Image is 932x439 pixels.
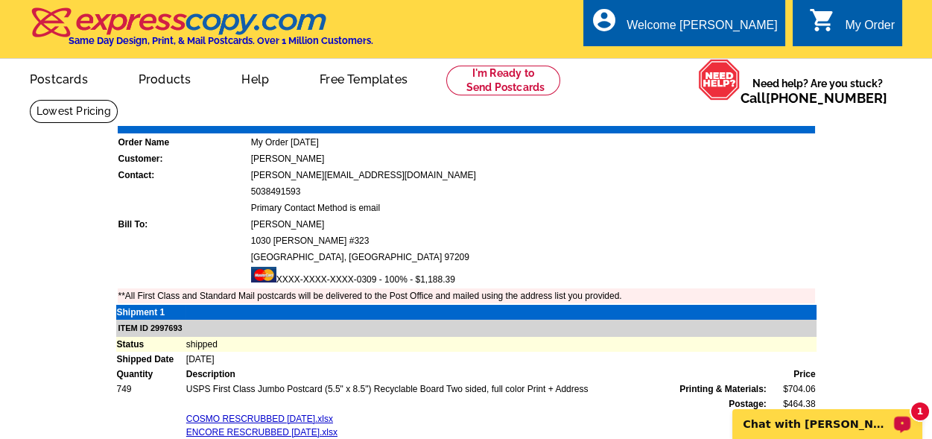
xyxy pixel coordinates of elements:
a: Free Templates [296,60,431,95]
i: account_circle [591,7,618,34]
td: [PERSON_NAME][EMAIL_ADDRESS][DOMAIN_NAME] [250,168,815,183]
h4: Same Day Design, Print, & Mail Postcards. Over 1 Million Customers. [69,35,373,46]
td: $704.06 [767,382,817,397]
td: Contact: [118,168,249,183]
td: 1030 [PERSON_NAME] #323 [250,233,815,248]
img: mast.gif [251,267,276,282]
td: Shipment 1 [116,305,186,320]
td: [PERSON_NAME] [250,217,815,232]
div: My Order [845,19,895,40]
td: shipped [186,337,817,352]
td: 5038491593 [250,184,815,199]
a: [PHONE_NUMBER] [766,90,887,106]
img: help [698,59,741,101]
td: Customer: [118,151,249,166]
td: Description [186,367,767,382]
iframe: LiveChat chat widget [723,392,932,439]
i: shopping_cart [809,7,836,34]
td: My Order [DATE] [250,135,815,150]
td: Quantity [116,367,186,382]
td: [GEOGRAPHIC_DATA], [GEOGRAPHIC_DATA] 97209 [250,250,815,265]
td: [DATE] [186,352,817,367]
td: XXXX-XXXX-XXXX-0309 - 100% - $1,188.39 [250,266,815,287]
td: Primary Contact Method is email [250,200,815,215]
td: Shipped Date [116,352,186,367]
td: Bill To: [118,217,249,232]
a: ENCORE RESCRUBBED [DATE].xlsx [186,427,337,438]
a: COSMO RESCRUBBED [DATE].xlsx [186,414,333,424]
span: Printing & Materials: [679,382,767,396]
td: ITEM ID 2997693 [116,320,817,337]
a: Postcards [6,60,112,95]
td: Price [767,367,817,382]
td: **All First Class and Standard Mail postcards will be delivered to the Post Office and mailed usi... [118,288,815,303]
td: 749 [116,382,186,397]
div: Welcome [PERSON_NAME] [627,19,777,40]
a: Products [115,60,215,95]
span: Need help? Are you stuck? [741,76,895,106]
td: Status [116,337,186,352]
a: Same Day Design, Print, & Mail Postcards. Over 1 Million Customers. [30,18,373,46]
a: Help [218,60,293,95]
span: Call [741,90,887,106]
td: Order Name [118,135,249,150]
td: USPS First Class Jumbo Postcard (5.5" x 8.5") Recyclable Board Two sided, full color Print + Address [186,382,767,397]
a: shopping_cart My Order [809,16,895,35]
td: [PERSON_NAME] [250,151,815,166]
